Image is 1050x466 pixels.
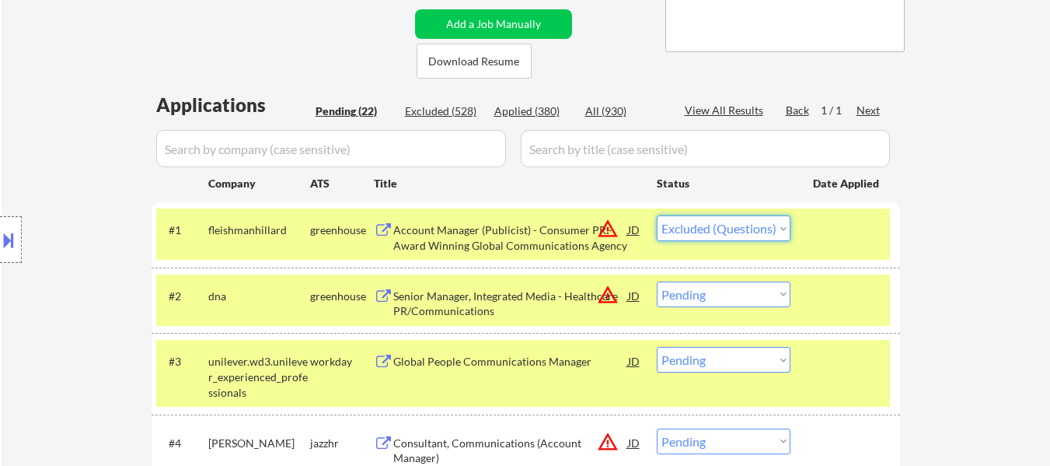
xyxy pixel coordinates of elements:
div: Excluded (528) [405,103,483,119]
div: ATS [310,176,374,191]
div: JD [626,282,642,310]
div: Next [856,103,881,118]
div: Date Applied [813,176,881,191]
div: JD [626,429,642,457]
button: Download Resume [417,44,532,79]
div: Senior Manager, Integrated Media - Healthcare PR/Communications [393,289,628,319]
button: warning_amber [597,431,619,453]
div: View All Results [685,103,768,118]
div: JD [626,215,642,244]
div: workday [310,354,374,370]
div: Back [786,103,811,118]
div: Title [374,176,642,191]
div: Status [657,169,790,197]
div: Consultant, Communications (Account Manager) [393,436,628,466]
div: JD [626,347,642,375]
div: greenhouse [310,289,374,304]
div: Applied (380) [494,103,572,119]
div: All (930) [585,103,663,119]
div: 1 / 1 [821,103,856,118]
div: greenhouse [310,222,374,238]
div: Pending (22) [316,103,393,119]
input: Search by company (case sensitive) [156,130,506,167]
div: jazzhr [310,436,374,451]
button: warning_amber [597,284,619,306]
div: Account Manager (Publicist) - Consumer PR - Award Winning Global Communications Agency [393,222,628,253]
div: #4 [169,436,196,451]
button: warning_amber [597,218,619,240]
div: Global People Communications Manager [393,354,628,370]
button: Add a Job Manually [415,9,572,39]
input: Search by title (case sensitive) [521,130,890,167]
div: [PERSON_NAME] [208,436,310,451]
